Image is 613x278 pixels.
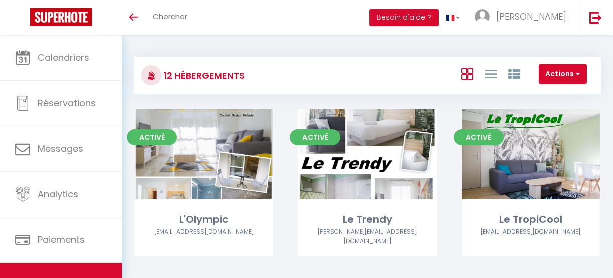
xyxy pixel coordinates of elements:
[38,142,83,155] span: Messages
[462,212,600,227] div: Le TropiCool
[462,227,600,237] div: Airbnb
[127,129,177,145] span: Activé
[298,212,436,227] div: Le Trendy
[153,11,187,22] span: Chercher
[290,129,340,145] span: Activé
[38,51,89,64] span: Calendriers
[38,233,85,246] span: Paiements
[298,227,436,246] div: Airbnb
[38,188,78,200] span: Analytics
[30,8,92,26] img: Super Booking
[454,129,504,145] span: Activé
[161,64,245,87] h3: 12 Hébergements
[589,11,602,24] img: logout
[369,9,439,26] button: Besoin d'aide ?
[485,65,497,82] a: Vue en Liste
[135,212,273,227] div: L'Olympic
[135,227,273,237] div: Airbnb
[539,64,587,84] button: Actions
[461,65,473,82] a: Vue en Box
[475,9,490,24] img: ...
[38,97,96,109] span: Réservations
[508,65,520,82] a: Vue par Groupe
[496,10,566,23] span: [PERSON_NAME]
